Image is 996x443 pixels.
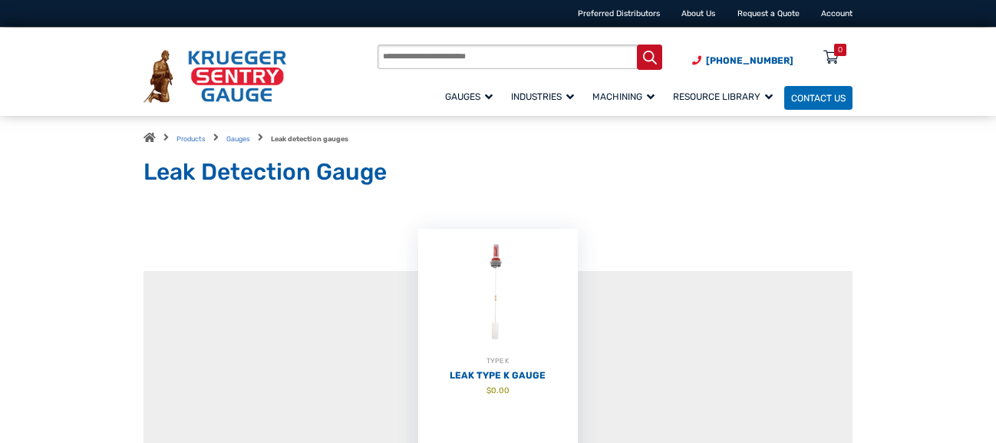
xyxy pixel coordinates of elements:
[692,54,793,68] a: Phone Number (920) 434-8860
[592,91,655,102] span: Machining
[143,158,853,187] h1: Leak Detection Gauge
[666,84,784,111] a: Resource Library
[784,86,853,110] a: Contact Us
[585,84,666,111] a: Machining
[271,135,348,143] strong: Leak detection gauges
[176,135,206,143] a: Products
[838,44,843,56] div: 0
[486,385,510,395] bdi: 0.00
[504,84,585,111] a: Industries
[418,355,578,367] div: TYPE K
[706,55,793,66] span: [PHONE_NUMBER]
[578,8,660,18] a: Preferred Distributors
[418,229,578,355] img: Leak Detection Gauge
[821,8,853,18] a: Account
[486,385,491,395] span: $
[673,91,773,102] span: Resource Library
[681,8,715,18] a: About Us
[511,91,574,102] span: Industries
[418,370,578,382] h2: Leak Type K Gauge
[226,135,250,143] a: Gauges
[438,84,504,111] a: Gauges
[737,8,800,18] a: Request a Quote
[143,50,286,103] img: Krueger Sentry Gauge
[791,92,846,103] span: Contact Us
[445,91,493,102] span: Gauges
